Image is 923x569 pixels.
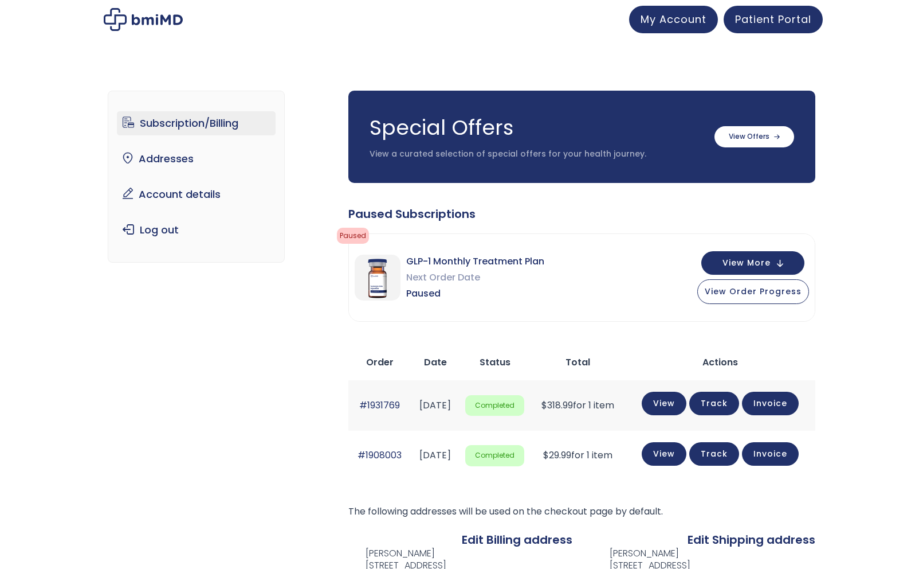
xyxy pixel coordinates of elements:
[358,449,402,462] a: #1908003
[406,254,544,270] span: GLP-1 Monthly Treatment Plan
[705,286,802,297] span: View Order Progress
[419,399,451,412] time: [DATE]
[406,270,544,286] span: Next Order Date
[117,147,276,171] a: Addresses
[565,356,590,369] span: Total
[465,395,524,416] span: Completed
[406,286,544,302] span: Paused
[348,206,815,222] div: Paused Subscriptions
[366,356,394,369] span: Order
[108,91,285,263] nav: Account pages
[480,356,510,369] span: Status
[629,6,718,33] a: My Account
[642,392,686,415] a: View
[543,449,549,462] span: $
[701,251,804,275] button: View More
[419,449,451,462] time: [DATE]
[117,182,276,206] a: Account details
[359,399,400,412] a: #1931769
[543,449,571,462] span: 29.99
[724,6,823,33] a: Patient Portal
[117,111,276,135] a: Subscription/Billing
[530,431,625,481] td: for 1 item
[722,259,771,267] span: View More
[355,255,400,301] img: GLP-1 Monthly Treatment Plan
[689,442,739,466] a: Track
[735,12,811,26] span: Patient Portal
[642,442,686,466] a: View
[465,445,524,466] span: Completed
[541,399,573,412] span: 318.99
[689,392,739,415] a: Track
[370,114,703,142] h3: Special Offers
[530,380,625,430] td: for 1 item
[104,8,183,31] img: My account
[348,504,815,520] p: The following addresses will be used on the checkout page by default.
[117,218,276,242] a: Log out
[462,532,572,548] a: Edit Billing address
[697,279,809,304] button: View Order Progress
[742,442,799,466] a: Invoice
[742,392,799,415] a: Invoice
[641,12,706,26] span: My Account
[541,399,547,412] span: $
[424,356,447,369] span: Date
[337,228,369,244] span: Paused
[702,356,738,369] span: Actions
[370,149,703,160] p: View a curated selection of special offers for your health journey.
[688,532,815,548] a: Edit Shipping address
